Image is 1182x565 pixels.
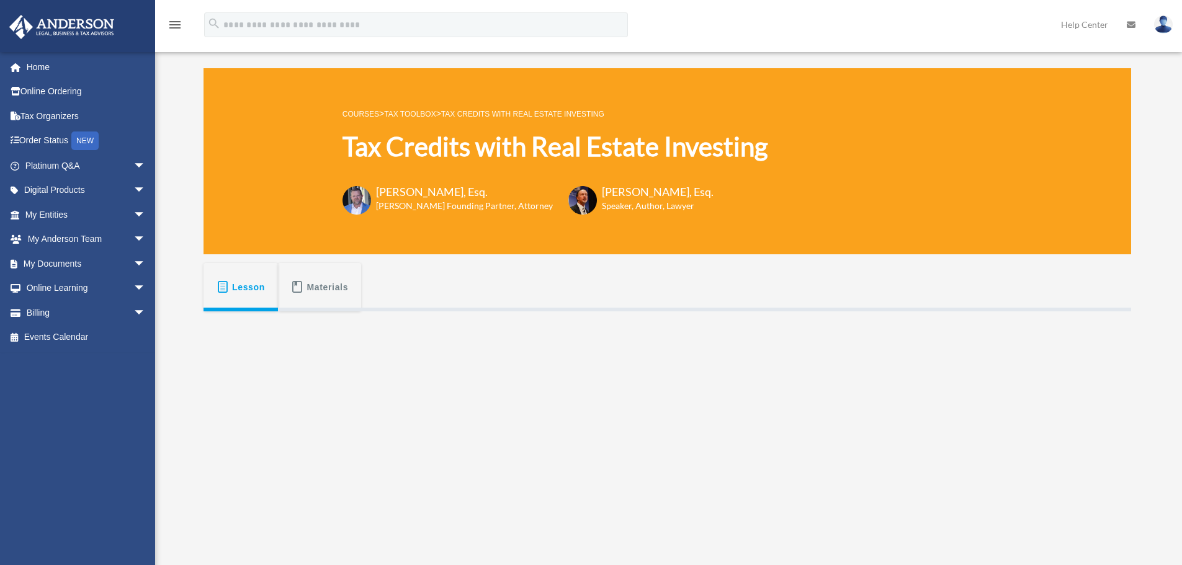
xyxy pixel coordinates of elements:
i: menu [168,17,182,32]
a: COURSES [343,110,379,118]
p: > > [343,106,768,122]
span: arrow_drop_down [133,178,158,203]
a: Online Learningarrow_drop_down [9,276,164,301]
a: menu [168,22,182,32]
a: Billingarrow_drop_down [9,300,164,325]
a: Order StatusNEW [9,128,164,154]
span: arrow_drop_down [133,227,158,252]
a: My Anderson Teamarrow_drop_down [9,227,164,252]
h3: [PERSON_NAME], Esq. [602,184,714,200]
a: My Entitiesarrow_drop_down [9,202,164,227]
img: Toby-circle-head.png [343,186,371,215]
a: Tax Organizers [9,104,164,128]
a: Tax Toolbox [384,110,436,118]
a: Platinum Q&Aarrow_drop_down [9,153,164,178]
span: Materials [307,276,349,298]
i: search [207,17,221,30]
h6: Speaker, Author, Lawyer [602,200,698,212]
img: User Pic [1154,16,1173,33]
span: arrow_drop_down [133,251,158,277]
div: NEW [71,131,99,150]
img: Anderson Advisors Platinum Portal [6,15,118,39]
span: Lesson [232,276,265,298]
h1: Tax Credits with Real Estate Investing [343,128,768,165]
h6: [PERSON_NAME] Founding Partner, Attorney [376,200,553,212]
a: Home [9,55,164,79]
a: Events Calendar [9,325,164,350]
span: arrow_drop_down [133,300,158,326]
a: Digital Productsarrow_drop_down [9,178,164,203]
img: Scott-Estill-Headshot.png [568,186,597,215]
a: Tax Credits with Real Estate Investing [441,110,604,118]
h3: [PERSON_NAME], Esq. [376,184,553,200]
span: arrow_drop_down [133,276,158,301]
a: My Documentsarrow_drop_down [9,251,164,276]
a: Online Ordering [9,79,164,104]
span: arrow_drop_down [133,202,158,228]
span: arrow_drop_down [133,153,158,179]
